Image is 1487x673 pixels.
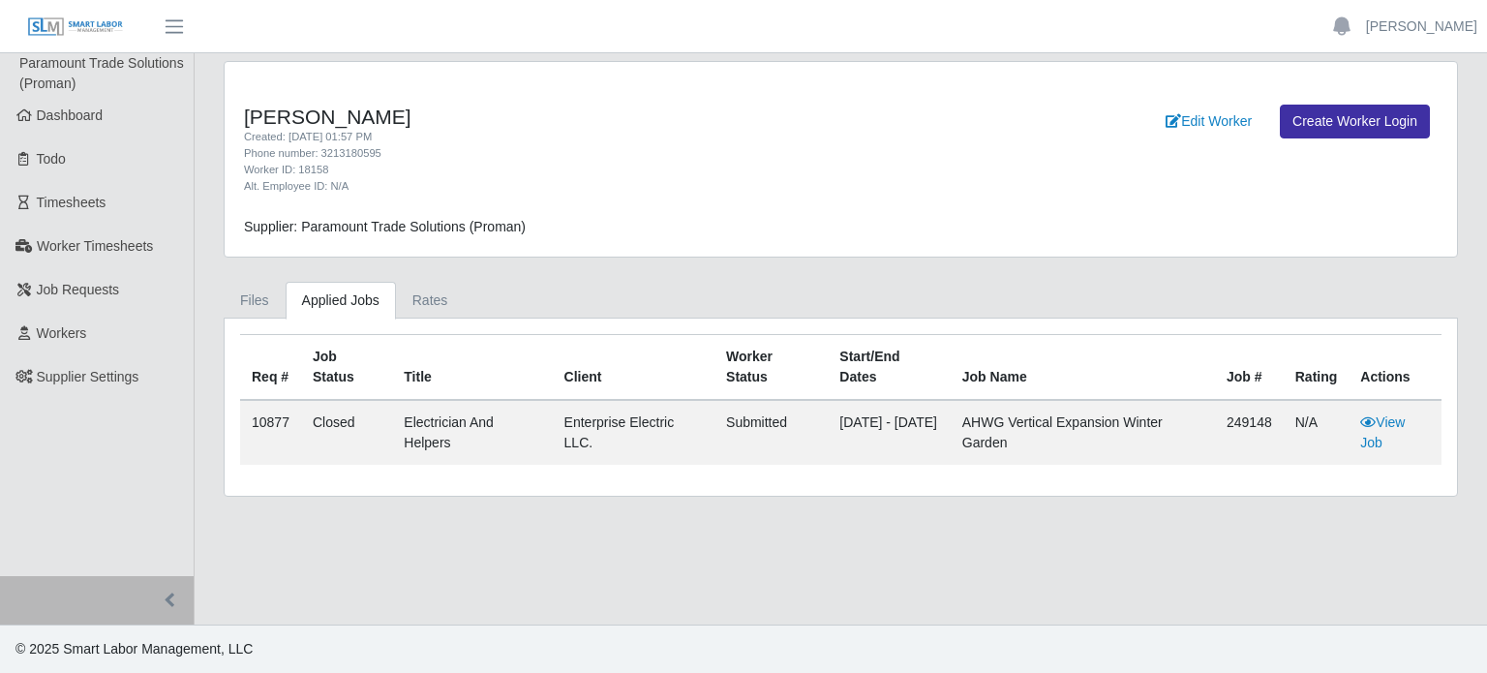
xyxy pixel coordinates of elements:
[301,335,392,401] th: Job Status
[37,369,139,384] span: Supplier Settings
[224,282,286,320] a: Files
[301,400,392,465] td: Closed
[37,238,153,254] span: Worker Timesheets
[244,105,928,129] h4: [PERSON_NAME]
[37,195,106,210] span: Timesheets
[951,400,1215,465] td: AHWG Vertical Expansion Winter Garden
[392,400,552,465] td: Electrician and Helpers
[19,55,184,91] span: Paramount Trade Solutions (Proman)
[244,219,526,234] span: Supplier: Paramount Trade Solutions (Proman)
[828,400,950,465] td: [DATE] - [DATE]
[1284,335,1350,401] th: Rating
[15,641,253,657] span: © 2025 Smart Labor Management, LLC
[244,129,928,145] div: Created: [DATE] 01:57 PM
[714,335,828,401] th: Worker Status
[37,107,104,123] span: Dashboard
[1349,335,1441,401] th: Actions
[1280,105,1430,138] a: Create Worker Login
[392,335,552,401] th: Title
[553,400,714,465] td: Enterprise Electric LLC.
[1366,16,1477,37] a: [PERSON_NAME]
[286,282,396,320] a: Applied Jobs
[1215,335,1284,401] th: Job #
[37,325,87,341] span: Workers
[37,282,120,297] span: Job Requests
[1284,400,1350,465] td: N/A
[828,335,950,401] th: Start/End Dates
[240,335,301,401] th: Req #
[27,16,124,38] img: SLM Logo
[37,151,66,167] span: Todo
[244,145,928,162] div: Phone number: 3213180595
[244,178,928,195] div: Alt. Employee ID: N/A
[714,400,828,465] td: submitted
[951,335,1215,401] th: Job Name
[1360,414,1405,450] a: View Job
[553,335,714,401] th: Client
[244,162,928,178] div: Worker ID: 18158
[1215,400,1284,465] td: 249148
[1153,105,1264,138] a: Edit Worker
[396,282,465,320] a: Rates
[240,400,301,465] td: 10877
